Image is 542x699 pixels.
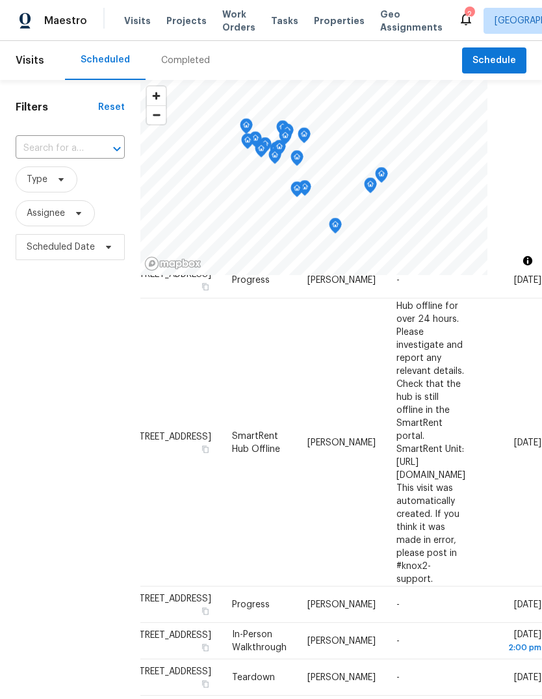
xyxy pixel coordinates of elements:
span: Type [27,173,47,186]
span: Tasks [271,16,298,25]
span: [DATE] [514,600,541,609]
span: SmartRent Hub Offline [232,431,280,453]
span: Assignee [27,207,65,220]
span: Projects [166,14,207,27]
span: Progress [232,276,270,285]
span: [PERSON_NAME] [307,600,376,609]
span: - [396,673,400,682]
span: [PERSON_NAME] [307,276,376,285]
span: [STREET_ADDRESS] [130,432,211,441]
span: Properties [314,14,365,27]
span: Toggle attribution [524,254,532,268]
a: Mapbox homepage [144,256,201,271]
div: Map marker [290,150,303,170]
div: 2:00 pm [486,641,541,654]
div: Map marker [241,133,254,153]
div: Map marker [249,131,262,152]
span: - [396,600,400,609]
button: Copy Address [200,443,211,455]
button: Copy Address [200,678,211,690]
span: [STREET_ADDRESS] [130,270,211,279]
span: Work Orders [222,8,255,34]
span: [STREET_ADDRESS] [130,594,211,603]
div: Map marker [276,120,289,140]
span: Schedule [472,53,516,69]
div: Map marker [281,124,294,144]
div: Map marker [364,178,377,198]
div: Map marker [329,218,342,238]
span: Visits [124,14,151,27]
span: Zoom out [147,106,166,124]
span: Visits [16,46,44,75]
canvas: Map [140,80,487,275]
span: [DATE] [486,630,541,654]
button: Copy Address [200,281,211,293]
span: [DATE] [514,276,541,285]
div: Scheduled [81,53,130,66]
span: [DATE] [514,673,541,682]
div: Map marker [240,118,253,138]
button: Copy Address [200,642,211,653]
span: [PERSON_NAME] [307,438,376,447]
span: Maestro [44,14,87,27]
span: Hub offline for over 24 hours. Please investigate and report any relevant details. Check that the... [396,301,465,583]
span: [PERSON_NAME] [307,673,376,682]
span: Progress [232,600,270,609]
span: In-Person Walkthrough [232,630,287,652]
span: Teardown [232,673,275,682]
button: Toggle attribution [520,253,536,269]
span: [STREET_ADDRESS] [130,631,211,640]
span: [PERSON_NAME] [307,637,376,646]
button: Zoom out [147,105,166,124]
h1: Filters [16,101,98,114]
div: Reset [98,101,125,114]
input: Search for an address... [16,138,88,159]
button: Zoom in [147,86,166,105]
div: Map marker [279,129,292,149]
div: Map marker [298,127,311,148]
div: Map marker [298,180,311,200]
div: Completed [161,54,210,67]
div: Map marker [259,137,272,157]
button: Schedule [462,47,526,74]
button: Open [108,140,126,158]
span: - [396,637,400,646]
div: Map marker [255,142,268,162]
span: Scheduled Date [27,241,95,254]
span: [STREET_ADDRESS] [130,667,211,676]
div: Map marker [375,167,388,187]
span: - [396,276,400,285]
div: Map marker [290,181,303,202]
div: Map marker [268,148,281,168]
button: Copy Address [200,605,211,617]
div: 2 [465,8,474,21]
span: Geo Assignments [380,8,443,34]
div: Map marker [273,140,286,160]
span: [DATE] [514,438,541,447]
